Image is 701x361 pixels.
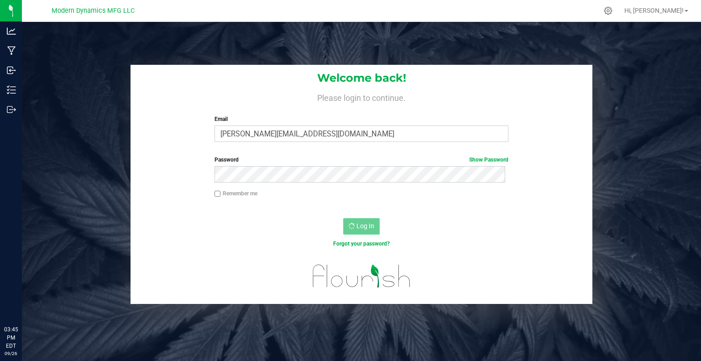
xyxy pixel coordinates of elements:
inline-svg: Outbound [7,105,16,114]
span: Hi, [PERSON_NAME]! [624,7,684,14]
img: flourish_logo.svg [304,257,419,294]
button: Log In [343,218,380,235]
label: Remember me [214,189,257,198]
span: Password [214,157,239,163]
div: Manage settings [602,6,614,15]
input: Remember me [214,191,221,197]
h1: Welcome back! [131,72,592,84]
p: 03:45 PM EDT [4,325,18,350]
inline-svg: Inbound [7,66,16,75]
h4: Please login to continue. [131,91,592,102]
p: 09/26 [4,350,18,357]
inline-svg: Manufacturing [7,46,16,55]
span: Modern Dynamics MFG LLC [52,7,135,15]
a: Forgot your password? [333,241,390,247]
span: Log In [356,222,374,230]
label: Email [214,115,509,123]
inline-svg: Inventory [7,85,16,94]
a: Show Password [469,157,508,163]
inline-svg: Analytics [7,26,16,36]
